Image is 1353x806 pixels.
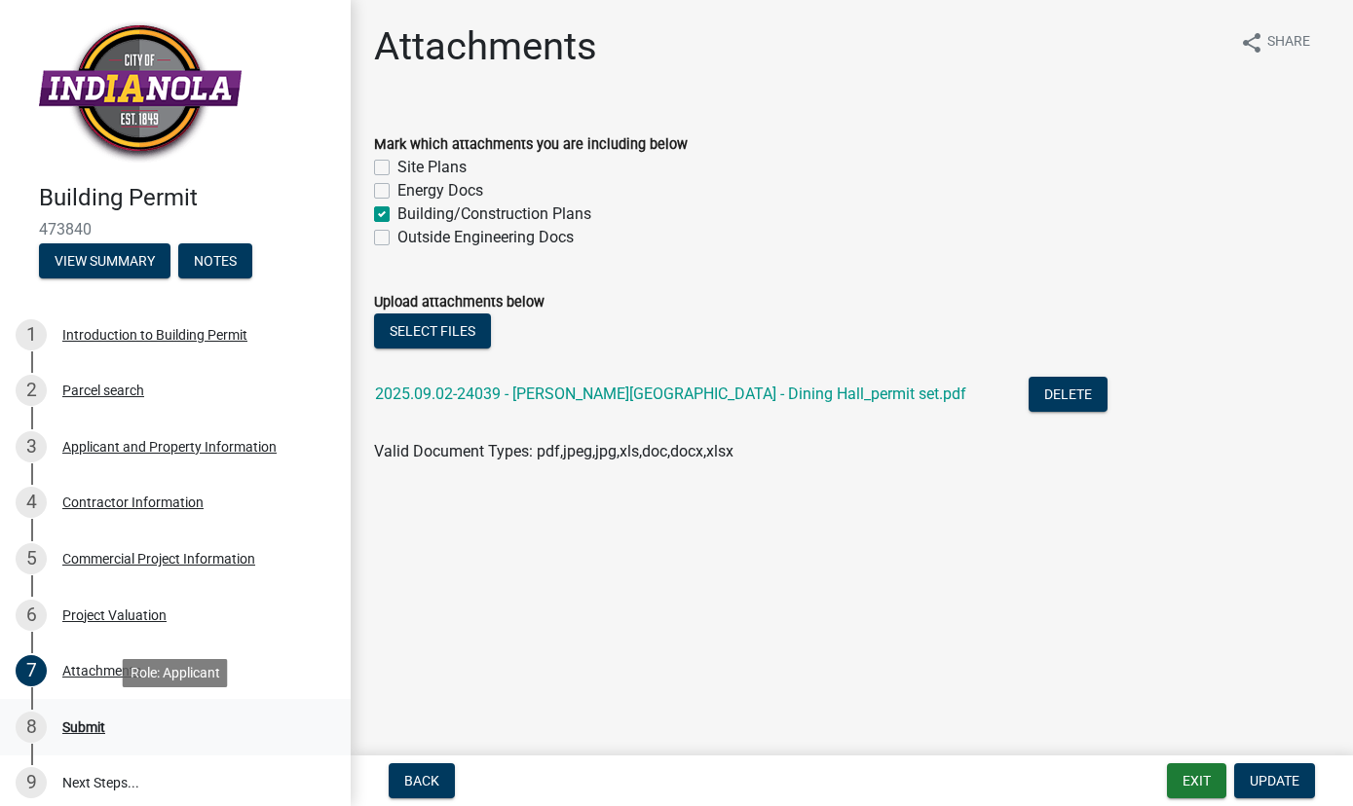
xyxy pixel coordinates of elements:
button: Exit [1167,763,1226,798]
h1: Attachments [374,23,597,70]
div: 4 [16,487,47,518]
wm-modal-confirm: Notes [178,254,252,270]
label: Mark which attachments you are including below [374,138,688,152]
div: Role: Applicant [123,659,228,687]
div: 9 [16,767,47,798]
a: 2025.09.02-24039 - [PERSON_NAME][GEOGRAPHIC_DATA] - Dining Hall_permit set.pdf [375,385,966,403]
button: Delete [1029,377,1108,412]
div: Parcel search [62,384,144,397]
wm-modal-confirm: Delete Document [1029,386,1108,405]
label: Energy Docs [397,179,483,202]
label: Outside Engineering Docs [397,226,574,249]
div: Commercial Project Information [62,552,255,566]
label: Building/Construction Plans [397,202,591,226]
button: Notes [178,243,252,278]
div: 5 [16,543,47,574]
div: Submit [62,720,105,734]
div: Applicant and Property Information [62,440,277,454]
div: 8 [16,712,47,743]
div: 3 [16,431,47,462]
button: Update [1234,763,1315,798]
label: Upload attachments below [374,296,545,310]
span: Valid Document Types: pdf,jpeg,jpg,xls,doc,docx,xlsx [374,442,733,460]
button: Select files [374,313,491,348]
div: 1 [16,319,47,350]
div: Project Valuation [62,608,167,622]
img: City of Indianola, Iowa [39,20,242,164]
div: Contractor Information [62,495,204,509]
button: shareShare [1224,23,1326,61]
button: View Summary [39,243,170,278]
span: Update [1250,773,1299,788]
div: 7 [16,655,47,686]
i: share [1240,31,1263,55]
div: Attachments [62,664,141,678]
h4: Building Permit [39,184,335,212]
span: Back [404,773,439,788]
div: 2 [16,375,47,406]
label: Site Plans [397,156,467,179]
div: Introduction to Building Permit [62,328,247,342]
span: 473840 [39,220,312,238]
wm-modal-confirm: Summary [39,254,170,270]
div: 6 [16,600,47,631]
button: Back [389,763,455,798]
span: Share [1267,31,1310,55]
